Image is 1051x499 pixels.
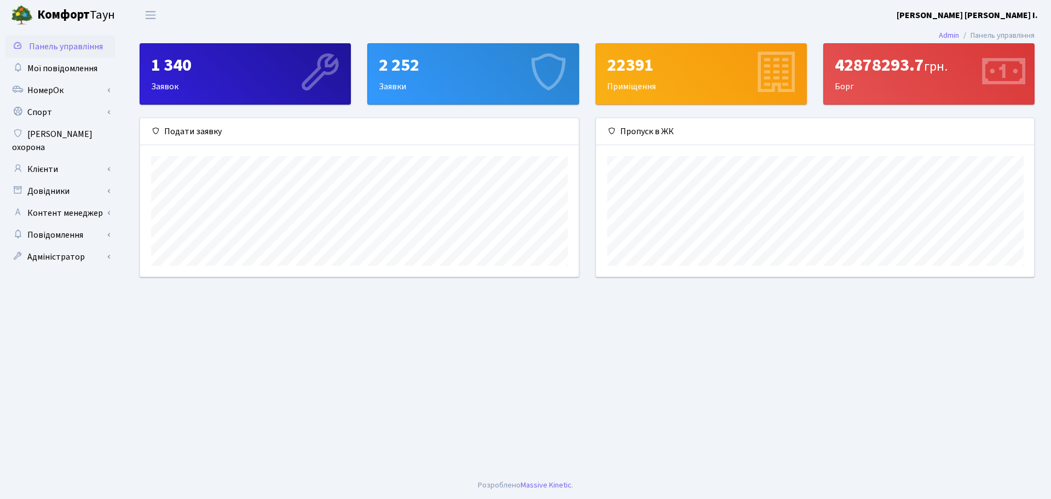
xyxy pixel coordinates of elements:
a: Спорт [5,101,115,123]
div: 22391 [607,55,795,76]
b: [PERSON_NAME] [PERSON_NAME] I. [897,9,1038,21]
a: Клієнти [5,158,115,180]
span: Таун [37,6,115,25]
a: [PERSON_NAME] охорона [5,123,115,158]
li: Панель управління [959,30,1035,42]
a: [PERSON_NAME] [PERSON_NAME] I. [897,9,1038,22]
a: Admin [939,30,959,41]
div: 2 252 [379,55,567,76]
div: 42878293.7 [835,55,1023,76]
div: Пропуск в ЖК [596,118,1035,145]
div: Борг [824,44,1034,104]
div: Заявки [368,44,578,104]
nav: breadcrumb [922,24,1051,47]
b: Комфорт [37,6,90,24]
button: Переключити навігацію [137,6,164,24]
a: 1 340Заявок [140,43,351,105]
img: logo.png [11,4,33,26]
a: Довідники [5,180,115,202]
div: Подати заявку [140,118,579,145]
a: 22391Приміщення [596,43,807,105]
div: Заявок [140,44,350,104]
span: грн. [924,57,948,76]
a: Massive Kinetic [521,479,571,491]
a: Панель управління [5,36,115,58]
a: Контент менеджер [5,202,115,224]
a: 2 252Заявки [367,43,579,105]
a: Повідомлення [5,224,115,246]
a: НомерОк [5,79,115,101]
div: 1 340 [151,55,339,76]
a: Адміністратор [5,246,115,268]
a: Мої повідомлення [5,58,115,79]
div: Розроблено . [478,479,573,491]
span: Панель управління [29,41,103,53]
div: Приміщення [596,44,806,104]
span: Мої повідомлення [27,62,97,74]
